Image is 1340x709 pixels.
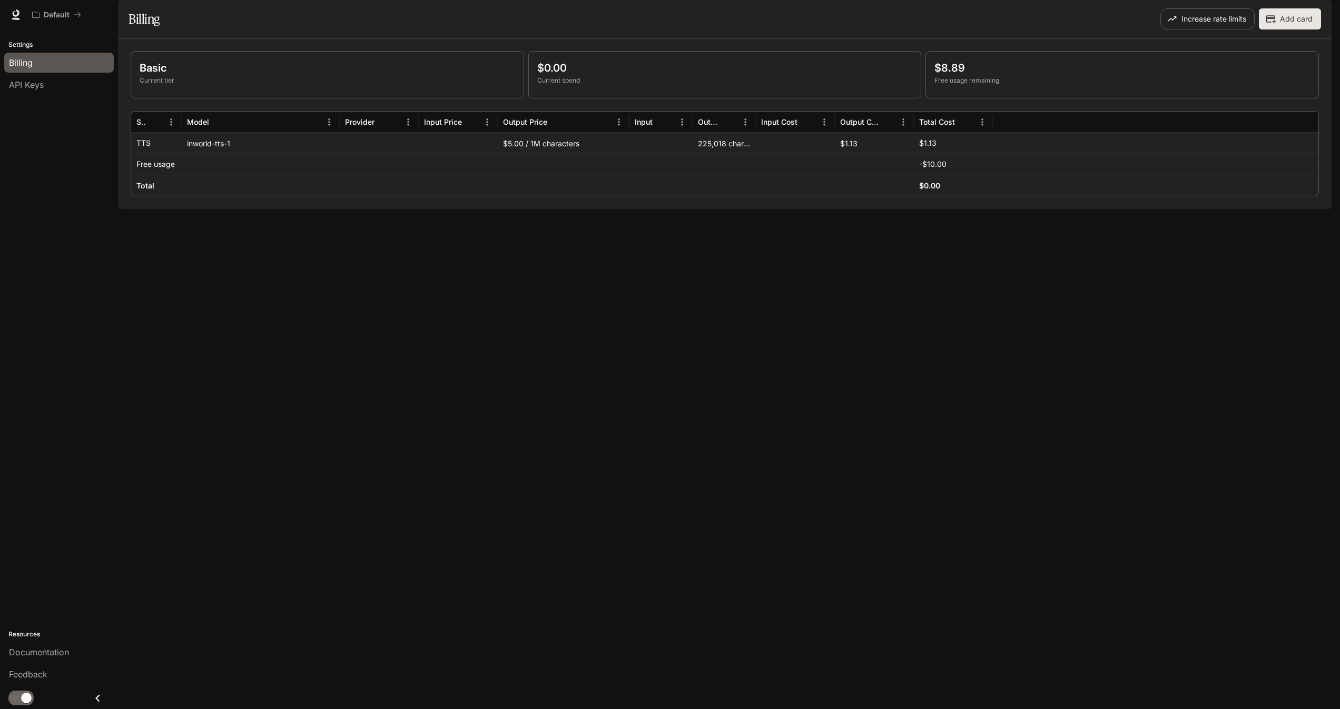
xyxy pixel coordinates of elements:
[210,114,226,130] button: Sort
[737,114,753,130] button: Menu
[895,114,911,130] button: Menu
[698,117,721,126] div: Output
[1259,8,1321,29] button: Add card
[27,4,86,25] button: All workspaces
[147,114,163,130] button: Sort
[136,181,154,191] h6: Total
[799,114,814,130] button: Sort
[919,138,937,148] p: $1.13
[974,114,990,130] button: Menu
[140,60,515,76] p: Basic
[463,114,479,130] button: Sort
[376,114,391,130] button: Sort
[44,11,70,19] p: Default
[654,114,669,130] button: Sort
[479,114,495,130] button: Menu
[498,133,629,154] div: $5.00 / 1M characters
[400,114,416,130] button: Menu
[919,181,940,191] h6: $0.00
[934,76,1310,85] p: Free usage remaining
[835,133,914,154] div: $1.13
[345,117,375,126] div: Provider
[136,159,175,169] p: Free usage
[548,114,564,130] button: Sort
[816,114,832,130] button: Menu
[187,117,209,126] div: Model
[880,114,895,130] button: Sort
[919,159,947,169] p: -$10.00
[537,76,913,85] p: Current spend
[163,114,179,130] button: Menu
[919,117,955,126] div: Total Cost
[674,114,690,130] button: Menu
[136,117,146,126] div: Service
[635,117,653,126] div: Input
[424,117,462,126] div: Input Price
[136,138,151,148] p: TTS
[503,117,547,126] div: Output Price
[1160,8,1255,29] button: Increase rate limits
[537,60,913,76] p: $0.00
[129,8,160,29] h1: Billing
[722,114,737,130] button: Sort
[956,114,972,130] button: Sort
[321,114,337,130] button: Menu
[934,60,1310,76] p: $8.89
[840,117,879,126] div: Output Cost
[182,133,340,154] div: inworld-tts-1
[611,114,627,130] button: Menu
[693,133,756,154] div: 225,018 characters
[140,76,515,85] p: Current tier
[761,117,797,126] div: Input Cost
